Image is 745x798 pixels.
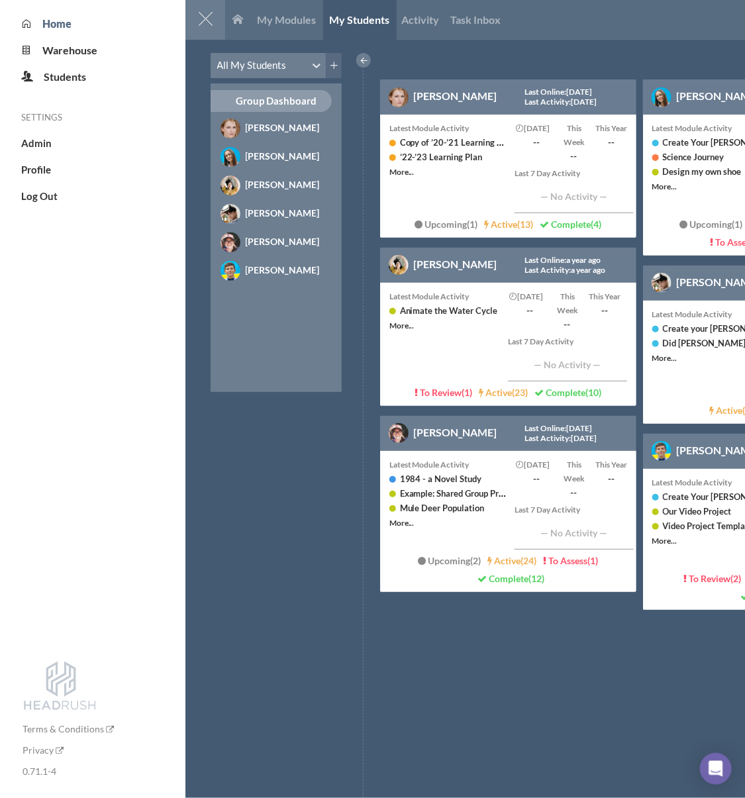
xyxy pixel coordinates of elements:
div: [DATE] [519,121,555,135]
span: Home [43,17,72,30]
img: image [652,87,671,107]
a: 1984 - a Novel Study [400,474,482,484]
a: Animate the Water Cycle [400,305,498,316]
div: Last 7 Day Activity [515,166,633,180]
a: More... [652,536,677,546]
img: image [221,147,240,167]
span: Students [44,70,86,83]
a: Privacy [23,744,64,756]
img: image [652,273,671,293]
div: — No Activity — [515,517,634,550]
span: -- [519,135,555,149]
span: Activity [401,13,439,26]
a: [PERSON_NAME] [211,117,342,139]
a: Upcoming(2) [418,555,481,566]
div: [PERSON_NAME] [246,263,327,277]
div: Latest Module Activity [389,458,508,472]
a: Terms & Conditions [23,723,114,734]
a: [PERSON_NAME] [211,260,342,281]
div: Latest Module Activity [389,289,501,303]
span: Last Activity [525,433,570,443]
a: Active(23) [479,387,528,398]
span: This Week [564,460,585,483]
span: -- [593,135,629,149]
a: More... [389,321,415,330]
a: Copy of ’20-’21 Learning Plan [400,136,515,148]
a: Group Dashboard [211,90,342,112]
span: This Week [564,123,585,147]
img: image [389,87,409,107]
a: Complete(12) [478,573,545,584]
a: Design my own shoe [663,166,742,177]
img: image [221,204,240,224]
a: To Review(1) [415,387,472,398]
div: [PERSON_NAME] [246,177,327,191]
a: [PERSON_NAME] [211,174,342,196]
a: [PERSON_NAME] [414,258,497,270]
div: : a year ago [525,256,607,265]
span: Last Activity [525,97,570,107]
span: -- [556,485,592,499]
img: image [221,175,240,195]
img: image [389,255,409,275]
span: My Students [330,13,390,26]
a: Active(13) [484,219,533,230]
a: More... [389,167,415,177]
img: image [389,423,409,443]
span: Last Online [525,255,565,265]
a: More... [652,181,677,191]
a: Our Video Project [663,506,732,517]
img: image [221,261,240,281]
div: Latest Module Activity [389,121,508,135]
div: Open Intercom Messenger [700,753,732,785]
a: Upcoming(1) [415,219,477,230]
div: : [DATE] [525,97,597,107]
span: Warehouse [43,44,98,56]
div: : a year ago [525,266,606,275]
div: : [DATE] [525,87,598,97]
a: Example: Shared Group Project [400,487,519,499]
span: 0.71.1-4 [23,766,56,777]
div: [PERSON_NAME] [246,206,327,220]
div: Group Dashboard [211,90,332,112]
div: All My Students [217,59,287,73]
a: Science Journey [663,152,724,162]
span: Last Online [525,423,565,433]
a: Admin [21,137,52,149]
span: -- [512,303,548,317]
a: [PERSON_NAME] [414,89,497,102]
div: [PERSON_NAME] [246,234,327,248]
div: [DATE] [519,458,555,472]
span: This Year [595,123,627,133]
a: Students [33,70,86,83]
a: Mule Deer Population [400,503,485,513]
a: [PERSON_NAME] [211,231,342,253]
div: — No Activity — [515,180,634,213]
a: Profile [21,164,51,175]
span: My Modules [258,13,317,26]
span: Last Online [525,87,565,97]
div: [PERSON_NAME] [246,121,327,134]
a: [PERSON_NAME] [211,146,342,168]
img: image [221,232,240,252]
div: [DATE] [512,289,548,303]
div: Last 7 Day Activity [508,334,626,348]
span: This Year [589,291,621,301]
a: Log Out [21,190,58,202]
a: More... [389,518,415,528]
a: More... [652,353,677,363]
a: Upcoming(1) [679,219,742,230]
div: [PERSON_NAME] [246,149,327,163]
span: Settings [21,112,62,123]
div: : [DATE] [525,434,597,443]
a: To Assess(1) [543,555,598,566]
div: : [DATE] [525,424,598,433]
span: -- [593,472,629,485]
span: -- [519,472,555,485]
img: image [221,119,240,138]
span: This Week [557,291,578,315]
span: This Year [595,460,627,470]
